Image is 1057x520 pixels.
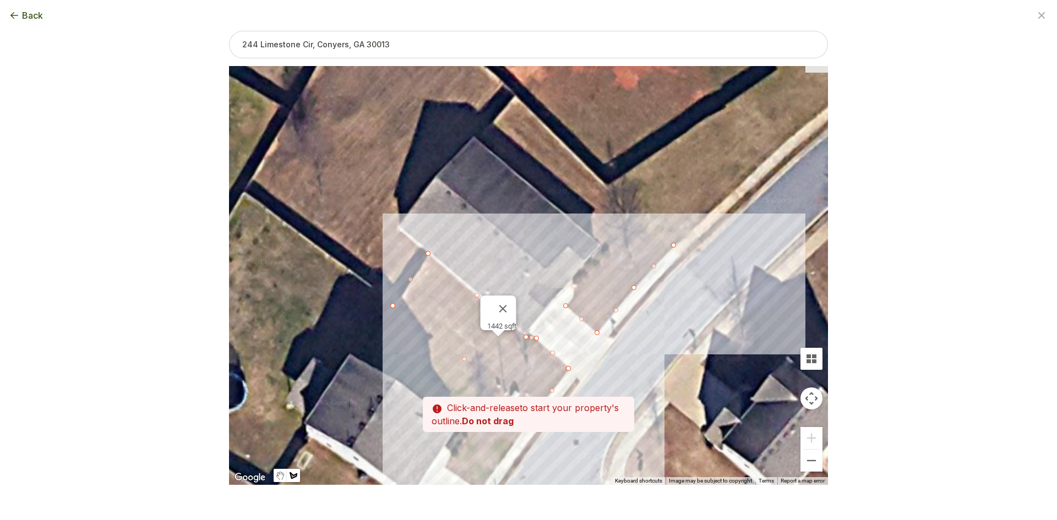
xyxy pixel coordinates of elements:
[423,397,634,432] p: to start your property's outline.
[447,402,520,413] span: Click-and-release
[287,469,300,482] button: Draw a shape
[669,478,752,484] span: Image may be subject to copyright
[800,387,822,409] button: Map camera controls
[490,295,516,322] button: Close
[800,348,822,370] button: Tilt map
[800,450,822,472] button: Zoom out
[800,427,822,449] button: Zoom in
[232,470,268,485] img: Google
[22,9,43,22] span: Back
[759,478,774,484] a: Terms
[487,322,516,330] div: 1442 sqft
[274,469,287,482] button: Stop drawing
[781,478,825,484] a: Report a map error
[615,477,662,485] button: Keyboard shortcuts
[232,470,268,485] a: Open this area in Google Maps (opens a new window)
[9,9,43,22] button: Back
[229,31,828,58] input: 244 Limestone Cir, Conyers, GA 30013
[462,415,514,426] strong: Do not drag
